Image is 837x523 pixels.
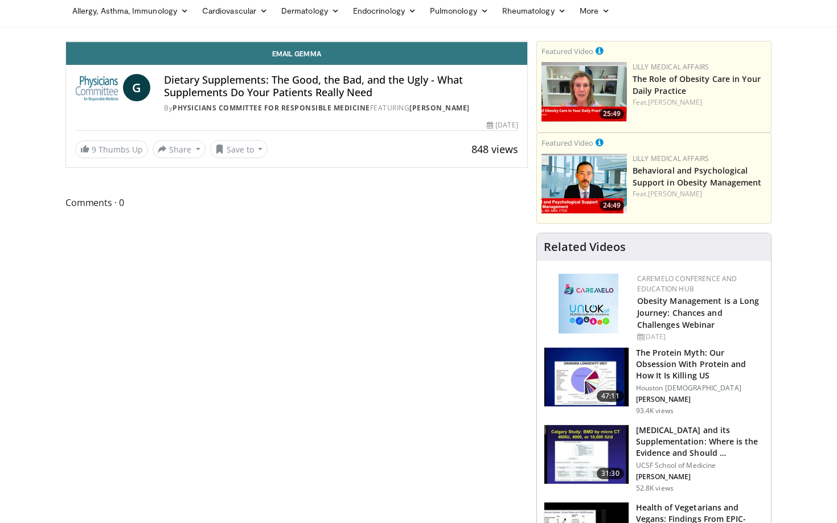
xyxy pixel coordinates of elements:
[471,142,518,156] span: 848 views
[541,138,593,148] small: Featured Video
[636,425,764,459] h3: [MEDICAL_DATA] and its Supplementation: Where is the Evidence and Should …
[541,154,627,213] a: 24:49
[600,200,624,211] span: 24:49
[541,46,593,56] small: Featured Video
[600,109,624,119] span: 25:49
[633,62,709,72] a: Lilly Medical Affairs
[636,461,764,470] p: UCSF School of Medicine
[648,189,702,199] a: [PERSON_NAME]
[637,332,762,342] div: [DATE]
[544,240,626,254] h4: Related Videos
[409,103,470,113] a: [PERSON_NAME]
[544,348,629,407] img: b7b8b05e-5021-418b-a89a-60a270e7cf82.150x105_q85_crop-smart_upscale.jpg
[173,103,370,113] a: Physicians Committee for Responsible Medicine
[544,425,764,493] a: 31:30 [MEDICAL_DATA] and its Supplementation: Where is the Evidence and Should … UCSF School of M...
[636,347,764,381] h3: The Protein Myth: Our Obsession With Protein and How It Is Killing US
[637,274,737,294] a: CaReMeLO Conference and Education Hub
[75,74,118,101] img: Physicians Committee for Responsible Medicine
[636,406,674,415] p: 93.4K views
[544,347,764,415] a: 47:11 The Protein Myth: Our Obsession With Protein and How It Is Killing US Houston [DEMOGRAPHIC_...
[633,73,761,96] a: The Role of Obesity Care in Your Daily Practice
[636,472,764,481] p: [PERSON_NAME]
[544,425,629,484] img: 4bb25b40-905e-443e-8e37-83f056f6e86e.150x105_q85_crop-smart_upscale.jpg
[636,395,764,404] p: [PERSON_NAME]
[487,120,518,130] div: [DATE]
[633,97,766,108] div: Feat.
[92,144,96,155] span: 9
[541,154,627,213] img: ba3304f6-7838-4e41-9c0f-2e31ebde6754.png.150x105_q85_crop-smart_upscale.png
[164,74,518,98] h4: Dietary Supplements: The Good, the Bad, and the Ugly - What Supplements Do Your Patients Really Need
[633,189,766,199] div: Feat.
[633,165,762,188] a: Behavioral and Psychological Support in Obesity Management
[164,103,518,113] div: By FEATURING
[65,195,528,210] span: Comments 0
[636,384,764,393] p: Houston [DEMOGRAPHIC_DATA]
[559,274,618,333] img: 45df64a9-a6de-482c-8a90-ada250f7980c.png.150x105_q85_autocrop_double_scale_upscale_version-0.2.jpg
[636,484,674,493] p: 52.8K views
[597,468,624,479] span: 31:30
[75,141,148,158] a: 9 Thumbs Up
[123,74,150,101] a: G
[541,62,627,122] a: 25:49
[66,42,527,65] a: Email Gemma
[648,97,702,107] a: [PERSON_NAME]
[153,140,206,158] button: Share
[597,390,624,402] span: 47:11
[210,140,268,158] button: Save to
[633,154,709,163] a: Lilly Medical Affairs
[637,295,760,330] a: Obesity Management is a Long Journey: Chances and Challenges Webinar
[541,62,627,122] img: e1208b6b-349f-4914-9dd7-f97803bdbf1d.png.150x105_q85_crop-smart_upscale.png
